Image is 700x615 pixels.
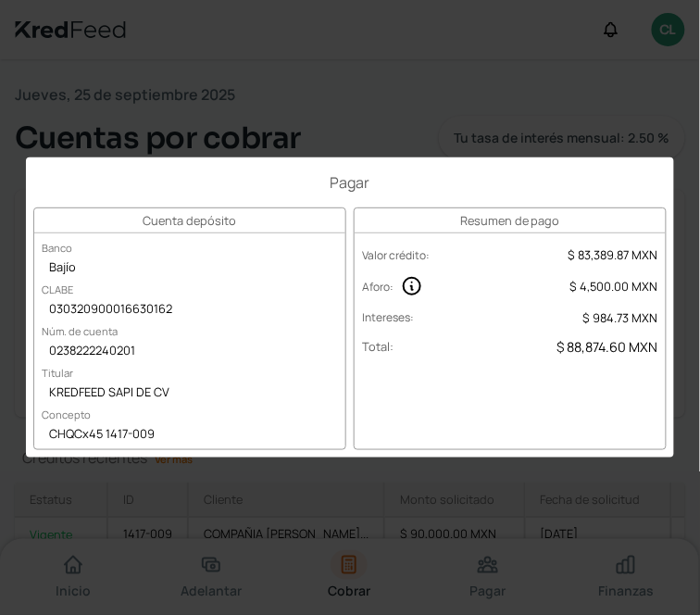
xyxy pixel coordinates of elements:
div: 0238222240201 [34,338,345,366]
label: Concepto [34,400,98,429]
span: $ 88,874.60 MXN [557,338,658,356]
span: $ 83,389.87 MXN [569,246,658,263]
label: CLABE [34,275,81,304]
label: Banco [34,233,80,262]
span: $ 4,500.00 MXN [570,278,658,295]
span: $ 984.73 MXN [583,309,658,326]
div: 030320900016630162 [34,296,345,324]
label: Titular [34,358,81,387]
label: Valor crédito : [362,247,430,263]
div: KREDFEED SAPI DE CV [34,380,345,408]
h3: Cuenta depósito [34,208,345,233]
label: Núm. de cuenta [34,317,125,345]
label: Aforo : [362,279,394,295]
label: Intereses : [362,309,414,325]
div: Bajío [34,255,345,282]
div: CHQCx45 1417-009 [34,421,345,449]
label: Total : [362,338,394,355]
h3: Resumen de pago [355,208,666,233]
h1: Pagar [33,172,667,193]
